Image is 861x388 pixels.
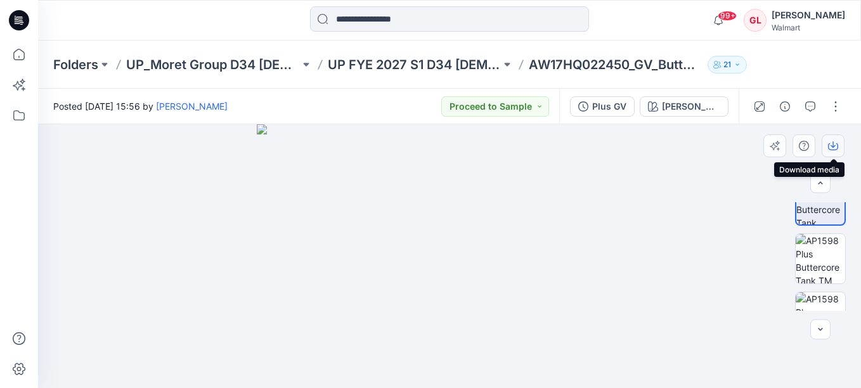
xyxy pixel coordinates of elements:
[772,8,845,23] div: [PERSON_NAME]
[744,9,767,32] div: GL
[529,56,702,74] p: AW17HQ022450_GV_ButterCore Tank - LY Carryover
[775,96,795,117] button: Details
[772,23,845,32] div: Walmart
[662,100,720,113] div: [PERSON_NAME] DD
[718,11,737,21] span: 99+
[257,124,642,388] img: eyJhbGciOiJIUzI1NiIsImtpZCI6IjAiLCJzbHQiOiJzZXMiLCJ0eXAiOiJKV1QifQ.eyJkYXRhIjp7InR5cGUiOiJzdG9yYW...
[796,234,845,283] img: AP1598 Plus Buttercore Tank TM
[708,56,747,74] button: 21
[53,100,228,113] span: Posted [DATE] 15:56 by
[53,56,98,74] a: Folders
[640,96,728,117] button: [PERSON_NAME] DD
[126,56,300,74] a: UP_Moret Group D34 [DEMOGRAPHIC_DATA] Active
[723,58,731,72] p: 21
[156,101,228,112] a: [PERSON_NAME]
[592,100,626,113] div: Plus GV
[328,56,502,74] a: UP FYE 2027 S1 D34 [DEMOGRAPHIC_DATA] Active [PERSON_NAME]
[570,96,635,117] button: Plus GV
[796,292,845,342] img: AP1598 Plus Buttercore Tank PM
